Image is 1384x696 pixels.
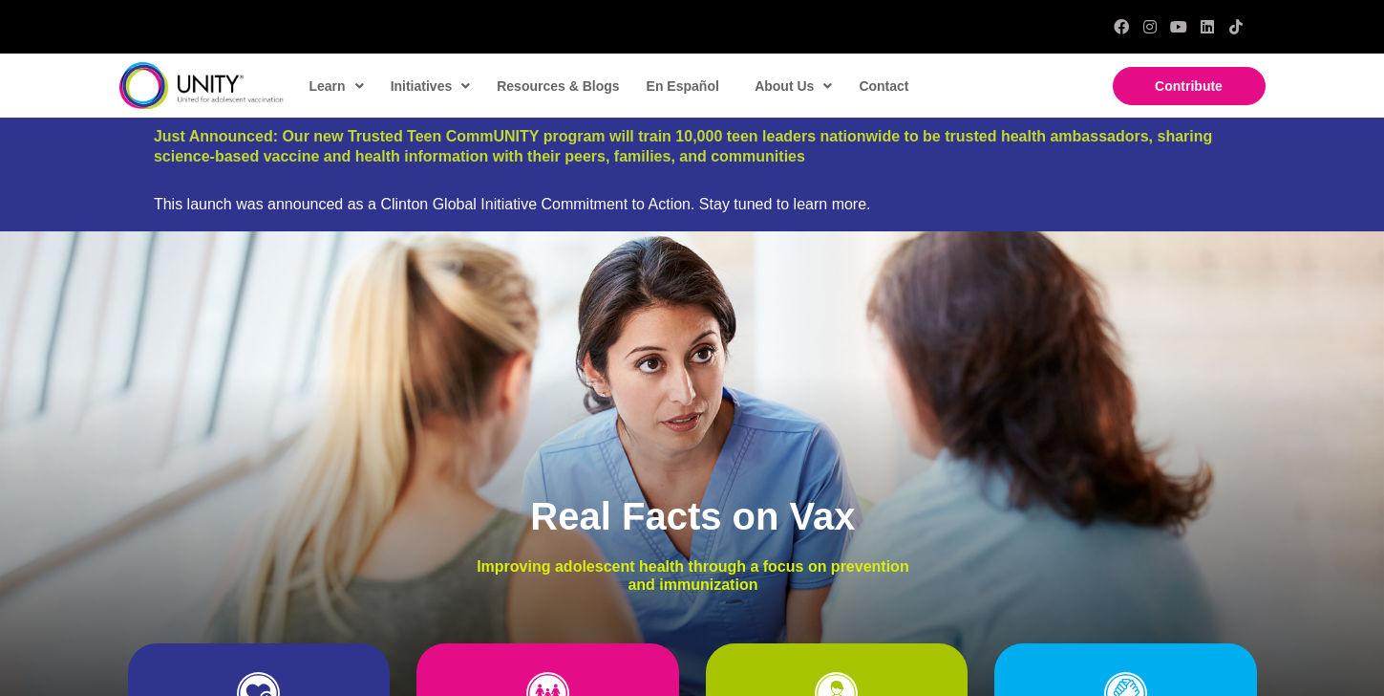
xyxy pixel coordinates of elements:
a: Contact [849,64,916,108]
a: Facebook [1114,19,1129,34]
div: This launch was announced as a Clinton Global Initiative Commitment to Action. Stay tuned to lear... [154,195,1230,213]
a: Contribute [1113,67,1266,105]
a: About Us [745,64,840,108]
a: YouTube [1171,19,1186,34]
img: unity-logo-dark [119,62,284,109]
p: Improving adolescent health through a focus on prevention and immunization [462,557,924,594]
span: Contribute [1155,78,1223,94]
span: About Us [755,72,832,100]
span: Learn [309,72,364,100]
a: Just Announced: Our new Trusted Teen CommUNITY program will train 10,000 teen leaders nationwide ... [154,128,1212,164]
span: Initiatives [391,72,471,100]
a: Resources & Blogs [487,64,627,108]
a: Instagram [1142,19,1158,34]
a: LinkedIn [1200,19,1215,34]
a: En Español [637,64,727,108]
span: Resources & Blogs [497,78,619,94]
span: Contact [859,78,908,94]
span: En Español [647,78,719,94]
span: Real Facts on Vax [530,495,855,537]
a: TikTok [1228,19,1244,34]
